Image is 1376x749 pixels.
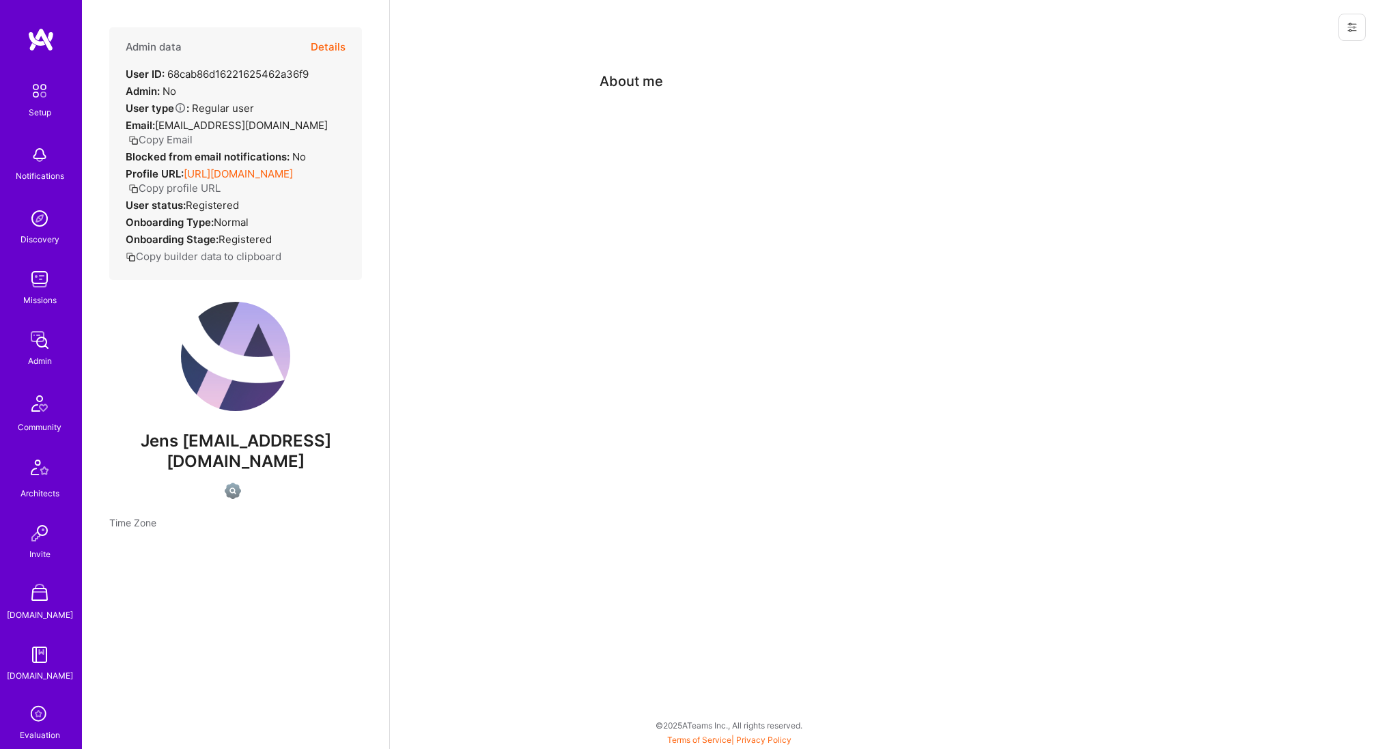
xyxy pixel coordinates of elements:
[126,216,214,229] strong: Onboarding Type:
[109,517,156,528] span: Time Zone
[219,233,272,246] span: Registered
[126,68,165,81] strong: User ID:
[26,205,53,232] img: discovery
[736,735,791,745] a: Privacy Policy
[26,326,53,354] img: admin teamwork
[109,431,362,472] span: Jens [EMAIL_ADDRESS][DOMAIN_NAME]
[128,132,193,147] button: Copy Email
[128,135,139,145] i: icon Copy
[126,84,176,98] div: No
[20,232,59,246] div: Discovery
[667,735,791,745] span: |
[311,27,346,67] button: Details
[126,150,306,164] div: No
[26,520,53,547] img: Invite
[126,167,184,180] strong: Profile URL:
[26,580,53,608] img: A Store
[26,641,53,668] img: guide book
[26,266,53,293] img: teamwork
[155,119,328,132] span: [EMAIL_ADDRESS][DOMAIN_NAME]
[128,181,221,195] button: Copy profile URL
[126,101,254,115] div: Regular user
[16,169,64,183] div: Notifications
[126,85,160,98] strong: Admin:
[20,728,60,742] div: Evaluation
[126,233,219,246] strong: Onboarding Stage:
[23,453,56,486] img: Architects
[27,27,55,52] img: logo
[126,199,186,212] strong: User status:
[82,708,1376,742] div: © 2025 ATeams Inc., All rights reserved.
[184,167,293,180] a: [URL][DOMAIN_NAME]
[20,486,59,500] div: Architects
[29,547,51,561] div: Invite
[126,102,189,115] strong: User type :
[174,102,186,114] i: Help
[23,387,56,420] img: Community
[7,608,73,622] div: [DOMAIN_NAME]
[667,735,731,745] a: Terms of Service
[126,150,292,163] strong: Blocked from email notifications:
[181,302,290,411] img: User Avatar
[186,199,239,212] span: Registered
[126,252,136,262] i: icon Copy
[28,354,52,368] div: Admin
[23,293,57,307] div: Missions
[126,119,155,132] strong: Email:
[29,105,51,119] div: Setup
[128,184,139,194] i: icon Copy
[18,420,61,434] div: Community
[214,216,249,229] span: normal
[126,249,281,264] button: Copy builder data to clipboard
[27,702,53,728] i: icon SelectionTeam
[225,483,241,499] img: Not Scrubbed
[26,141,53,169] img: bell
[25,76,54,105] img: setup
[7,668,73,683] div: [DOMAIN_NAME]
[600,71,663,91] div: About me
[126,41,182,53] h4: Admin data
[126,67,309,81] div: 68cab86d16221625462a36f9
